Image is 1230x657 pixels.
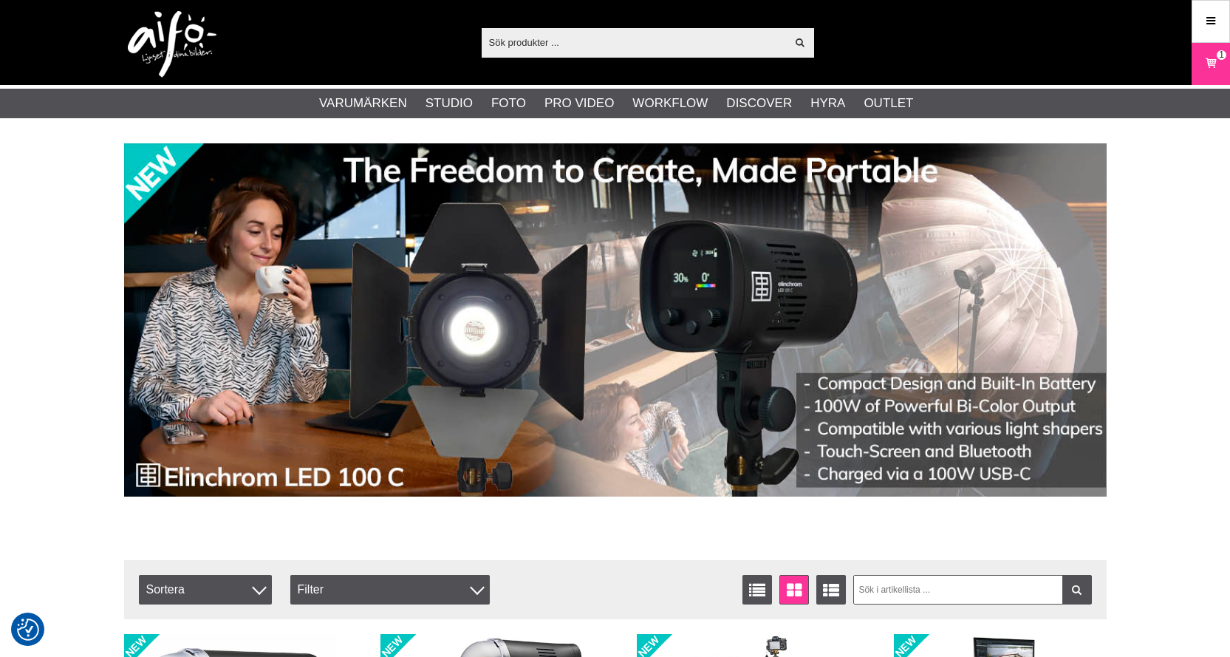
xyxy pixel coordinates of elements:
a: Studio [426,94,473,113]
a: Outlet [864,94,913,113]
a: Listvisning [742,575,772,605]
input: Sök i artikellista ... [853,575,1092,605]
a: 1 [1192,47,1229,81]
span: Sortera [139,575,272,605]
button: Samtyckesinställningar [17,616,39,643]
a: Discover [726,94,792,113]
a: Varumärken [319,94,407,113]
a: Pro Video [544,94,614,113]
span: 1 [1219,48,1224,61]
a: Workflow [632,94,708,113]
img: Revisit consent button [17,619,39,641]
a: Hyra [810,94,845,113]
div: Filter [290,575,490,605]
a: Foto [491,94,526,113]
img: logo.png [128,11,216,78]
a: Fönstervisning [779,575,809,605]
input: Sök produkter ... [482,31,787,53]
img: Annons:002 banner-elin-led100c11390x.jpg [124,143,1107,497]
a: Filtrera [1062,575,1092,605]
a: Utökad listvisning [816,575,846,605]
